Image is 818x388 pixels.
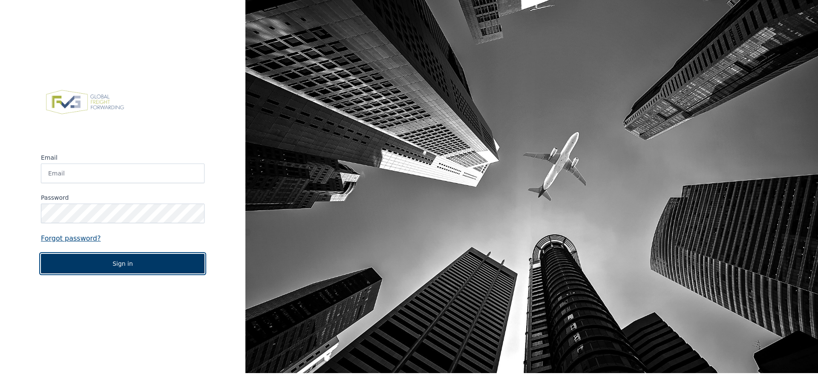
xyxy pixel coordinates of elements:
img: FVG - Global freight forwarding [41,85,129,119]
label: Password [41,193,204,202]
label: Email [41,153,204,162]
a: Forgot password? [41,233,204,244]
input: Email [41,164,204,183]
button: Sign in [41,254,204,273]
